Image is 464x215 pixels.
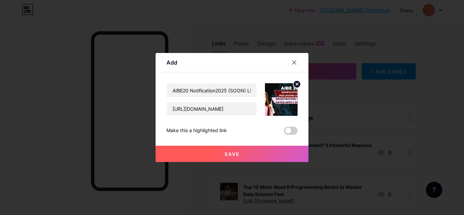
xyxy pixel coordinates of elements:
[167,84,256,97] input: Title
[166,58,177,67] div: Add
[225,151,240,157] span: Save
[166,127,227,135] div: Make this a highlighted link
[156,146,308,162] button: Save
[265,83,298,116] img: link_thumbnail
[167,102,256,115] input: URL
